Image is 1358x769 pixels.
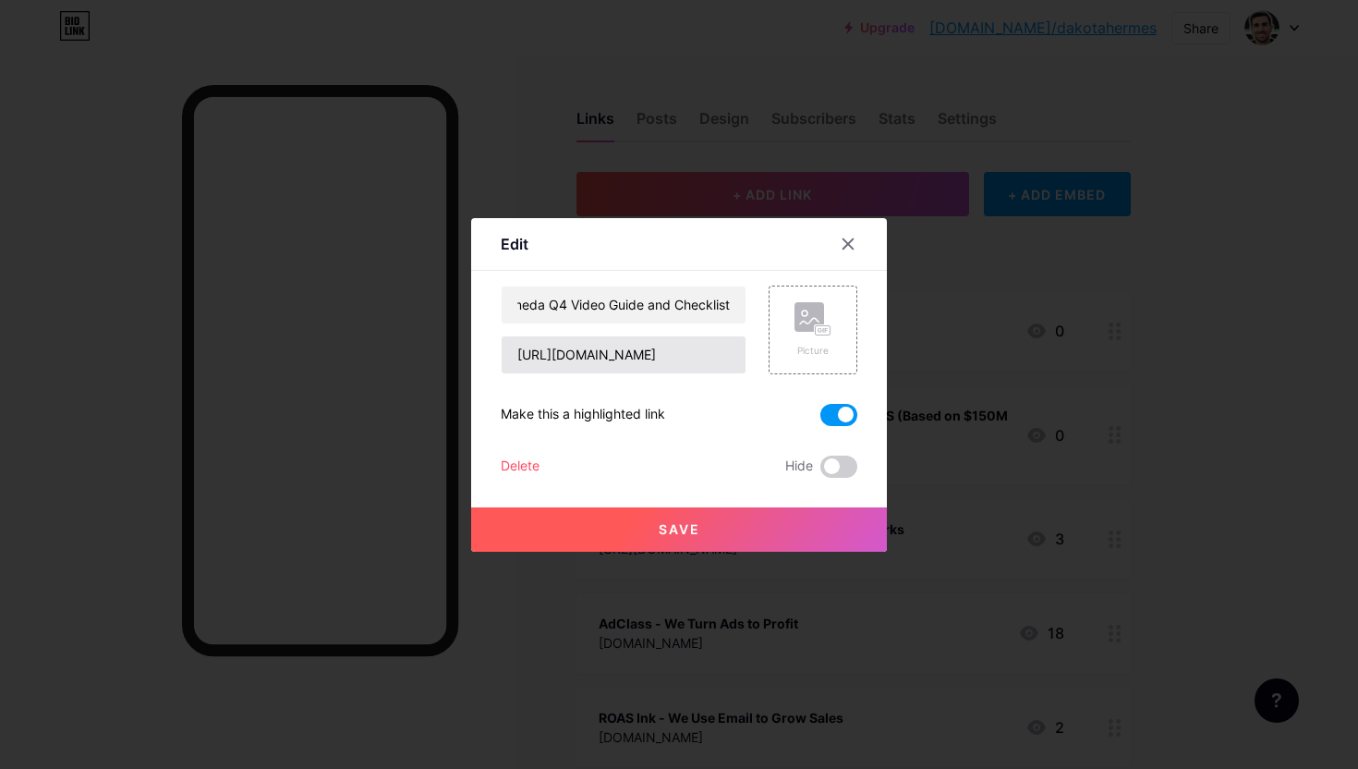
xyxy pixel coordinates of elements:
[659,521,700,537] span: Save
[502,336,746,373] input: URL
[785,456,813,478] span: Hide
[502,287,746,323] input: Title
[501,233,528,255] div: Edit
[501,404,665,426] div: Make this a highlighted link
[471,507,887,552] button: Save
[501,456,540,478] div: Delete
[794,344,831,358] div: Picture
